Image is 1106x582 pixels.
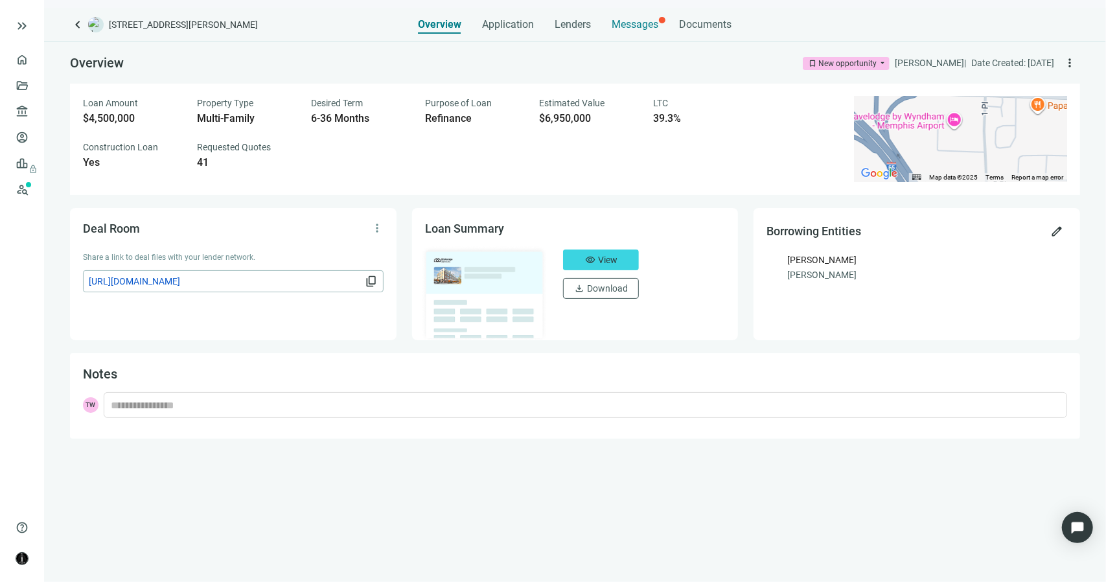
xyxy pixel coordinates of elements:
button: visibilityView [563,250,639,270]
span: [STREET_ADDRESS][PERSON_NAME] [109,18,258,31]
span: View [598,255,617,265]
span: LTC [653,98,668,108]
div: $6,950,000 [539,112,638,125]
span: Loan Amount [83,98,138,108]
div: Multi-Family [197,112,295,125]
button: edit [1046,221,1067,242]
span: Share a link to deal files with your lender network. [83,253,255,262]
span: Property Type [197,98,253,108]
div: New opportunity [818,57,877,70]
span: more_vert [1063,56,1076,69]
span: Borrowing Entities [766,224,861,238]
span: download [574,283,584,294]
a: Report a map error [1011,174,1063,181]
a: Open this area in Google Maps (opens a new window) [858,165,901,182]
button: downloadDownload [563,278,639,299]
img: deal-logo [88,17,104,32]
div: 6-36 Months [311,112,409,125]
a: Terms (opens in new tab) [985,174,1004,181]
button: Keyboard shortcuts [912,173,921,182]
span: edit [1050,225,1063,238]
span: more_vert [371,222,384,235]
span: Application [483,18,535,31]
button: more_vert [367,218,387,239]
span: TW [83,397,98,413]
div: Refinance [425,112,524,125]
button: keyboard_double_arrow_right [14,18,30,34]
div: [PERSON_NAME] [787,253,857,267]
a: keyboard_arrow_left [70,17,86,32]
span: Map data ©2025 [929,174,978,181]
span: visibility [585,255,595,265]
div: 39.3% [653,112,752,125]
img: dealOverviewImg [421,246,548,342]
span: Lenders [555,18,592,31]
span: Purpose of Loan [425,98,492,108]
span: Estimated Value [539,98,605,108]
div: Open Intercom Messenger [1062,512,1093,543]
span: bookmark [808,59,817,68]
span: Construction Loan [83,142,158,152]
span: Messages [612,18,659,30]
span: [URL][DOMAIN_NAME] [89,274,362,288]
div: 41 [197,156,295,169]
span: Documents [680,18,732,31]
img: Google [858,165,901,182]
button: more_vert [1059,52,1080,73]
div: $4,500,000 [83,112,181,125]
span: Overview [70,55,124,71]
span: content_copy [365,275,378,288]
div: Yes [83,156,181,169]
span: Download [587,283,628,294]
img: avatar [16,553,28,565]
span: Loan Summary [425,222,504,235]
div: Date Created: [DATE] [971,56,1054,70]
span: Deal Room [83,222,140,235]
span: help [16,521,29,534]
span: Notes [83,366,117,382]
span: Desired Term [311,98,363,108]
span: Overview [419,18,462,31]
div: [PERSON_NAME] [787,268,1067,282]
div: [PERSON_NAME] | [895,56,966,70]
span: Requested Quotes [197,142,271,152]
